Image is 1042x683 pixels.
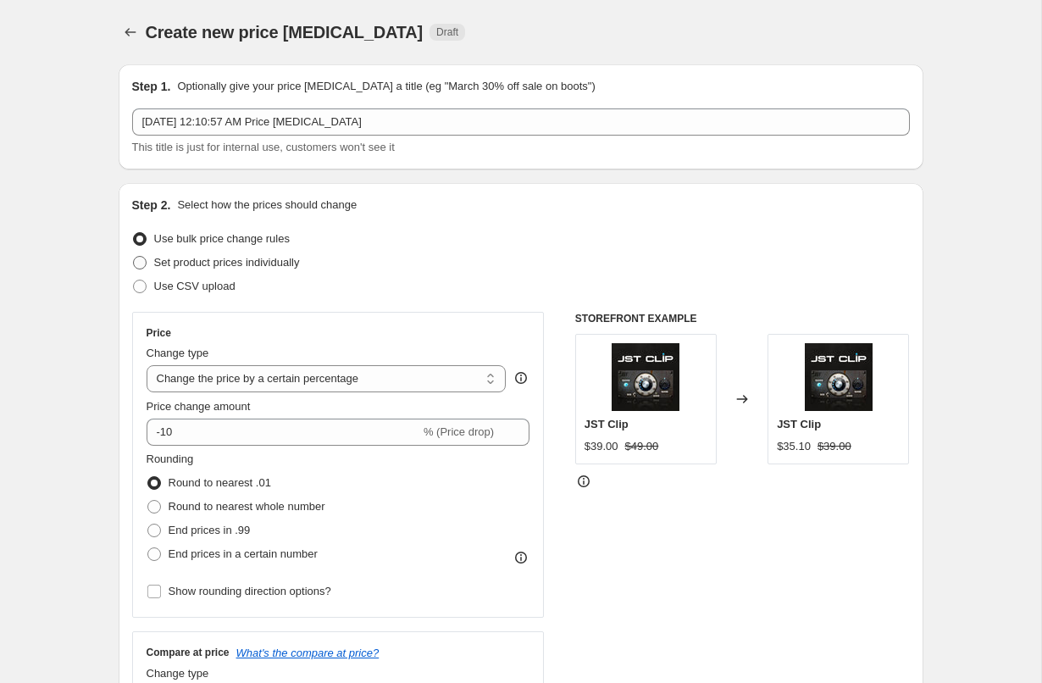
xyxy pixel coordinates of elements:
span: Change type [147,347,209,359]
span: Create new price [MEDICAL_DATA] [146,23,424,42]
span: This title is just for internal use, customers won't see it [132,141,395,153]
span: Rounding [147,453,194,465]
h3: Compare at price [147,646,230,659]
span: $39.00 [818,440,851,453]
span: $35.10 [777,440,811,453]
span: JST Clip [777,418,821,430]
span: End prices in a certain number [169,547,318,560]
img: Store-Card_1_80x.jpg [805,343,873,411]
span: Change type [147,667,209,680]
p: Optionally give your price [MEDICAL_DATA] a title (eg "March 30% off sale on boots") [177,78,595,95]
h2: Step 2. [132,197,171,214]
span: Round to nearest .01 [169,476,271,489]
span: $39.00 [585,440,618,453]
h6: STOREFRONT EXAMPLE [575,312,910,325]
span: $49.00 [625,440,659,453]
span: Use bulk price change rules [154,232,290,245]
span: Use CSV upload [154,280,236,292]
button: What's the compare at price? [236,647,380,659]
h2: Step 1. [132,78,171,95]
p: Select how the prices should change [177,197,357,214]
span: End prices in .99 [169,524,251,536]
button: Price change jobs [119,20,142,44]
span: Set product prices individually [154,256,300,269]
span: Round to nearest whole number [169,500,325,513]
div: help [513,369,529,386]
span: % (Price drop) [424,425,494,438]
input: 30% off holiday sale [132,108,910,136]
img: Store-Card_1_80x.jpg [612,343,679,411]
span: Show rounding direction options? [169,585,331,597]
input: -15 [147,419,420,446]
span: JST Clip [585,418,629,430]
h3: Price [147,326,171,340]
span: Price change amount [147,400,251,413]
span: Draft [436,25,458,39]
